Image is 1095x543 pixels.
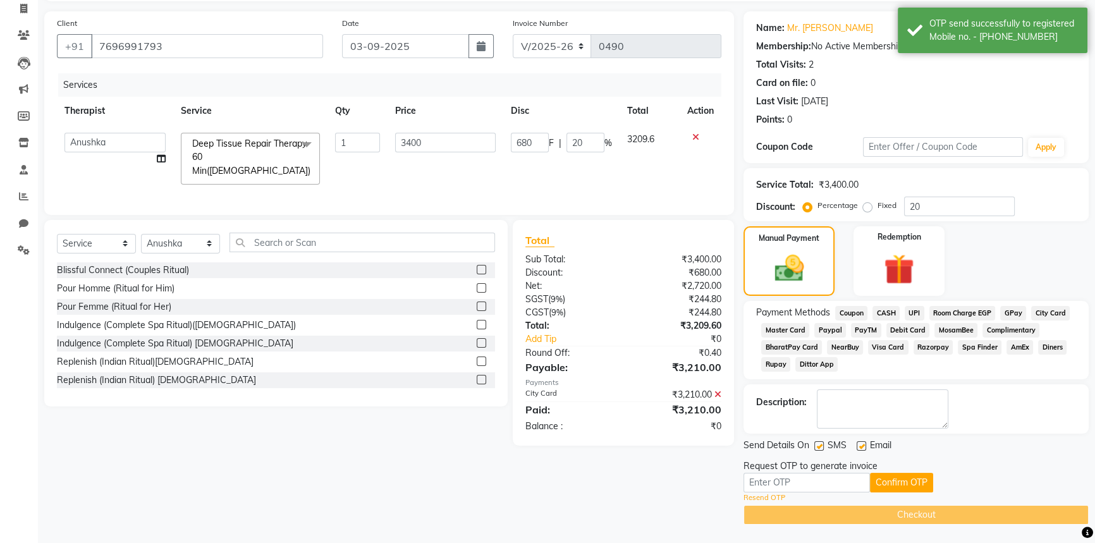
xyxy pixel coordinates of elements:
div: Request OTP to generate invoice [743,460,878,473]
span: | [559,137,561,150]
span: Visa Card [868,340,908,355]
div: Indulgence (Complete Spa Ritual)([DEMOGRAPHIC_DATA]) [57,319,296,332]
div: Last Visit: [756,95,798,108]
span: PayTM [851,323,881,338]
label: Fixed [878,200,896,211]
div: ₹0 [623,420,731,433]
div: ₹680.00 [623,266,731,279]
span: Room Charge EGP [929,306,996,320]
span: SGST [525,293,548,305]
button: Confirm OTP [870,473,933,492]
div: Service Total: [756,178,814,192]
span: GPay [1000,306,1026,320]
span: Email [870,439,891,455]
th: Disc [503,97,620,125]
th: Price [388,97,503,125]
a: Resend OTP [743,492,785,503]
span: Send Details On [743,439,809,455]
div: Total Visits: [756,58,806,71]
div: 2 [809,58,814,71]
div: Sub Total: [516,253,623,266]
span: Spa Finder [958,340,1001,355]
span: Debit Card [886,323,930,338]
span: 9% [551,294,563,304]
div: ₹244.80 [623,306,731,319]
div: Card on file: [756,76,808,90]
label: Client [57,18,77,29]
button: +91 [57,34,92,58]
th: Total [620,97,680,125]
span: AmEx [1006,340,1033,355]
span: Payment Methods [756,306,830,319]
span: CASH [872,306,900,320]
span: SMS [828,439,847,455]
div: Replenish (Indian Ritual) [DEMOGRAPHIC_DATA] [57,374,256,387]
div: City Card [516,388,623,401]
div: Balance : [516,420,623,433]
th: Therapist [57,97,173,125]
div: Points: [756,113,785,126]
div: Payable: [516,360,623,375]
div: ₹2,720.00 [623,279,731,293]
div: ₹3,400.00 [623,253,731,266]
label: Redemption [878,231,921,243]
span: BharatPay Card [761,340,822,355]
div: Name: [756,21,785,35]
div: No Active Membership [756,40,1076,53]
th: Action [680,97,721,125]
input: Search or Scan [229,233,495,252]
label: Percentage [817,200,858,211]
span: NearBuy [827,340,863,355]
div: 0 [787,113,792,126]
div: Membership: [756,40,811,53]
input: Enter Offer / Coupon Code [863,137,1023,157]
div: Discount: [516,266,623,279]
a: x [310,165,316,176]
div: ₹0.40 [623,346,731,360]
div: Payments [525,377,722,388]
span: % [604,137,612,150]
span: UPI [905,306,924,320]
div: Round Off: [516,346,623,360]
div: Discount: [756,200,795,214]
a: Add Tip [516,333,642,346]
button: Apply [1028,138,1064,157]
div: Indulgence (Complete Spa Ritual) [DEMOGRAPHIC_DATA] [57,337,293,350]
div: Total: [516,319,623,333]
span: 9% [551,307,563,317]
span: Dittor App [795,357,838,372]
div: Description: [756,396,807,409]
img: _cash.svg [766,252,813,285]
span: City Card [1031,306,1070,320]
div: OTP send successfully to registered Mobile no. - 917696991793 [929,17,1078,44]
span: CGST [525,307,549,318]
span: Complimentary [982,323,1039,338]
div: Net: [516,279,623,293]
span: Master Card [761,323,809,338]
th: Service [173,97,327,125]
a: Mr. [PERSON_NAME] [787,21,873,35]
div: Pour Femme (Ritual for Her) [57,300,171,314]
span: Coupon [835,306,867,320]
span: MosamBee [934,323,977,338]
span: Total [525,234,554,247]
div: ₹3,400.00 [819,178,859,192]
span: Deep Tissue Repair Therapy 60 Min([DEMOGRAPHIC_DATA]) [192,138,310,176]
div: 0 [811,76,816,90]
div: ₹0 [641,333,731,346]
div: ₹3,210.00 [623,360,731,375]
label: Manual Payment [759,233,819,244]
div: [DATE] [801,95,828,108]
span: 3209.6 [627,133,654,145]
div: Pour Homme (Ritual for Him) [57,282,174,295]
div: Blissful Connect (Couples Ritual) [57,264,189,277]
div: ( ) [516,293,623,306]
th: Qty [327,97,388,125]
div: ₹3,210.00 [623,402,731,417]
span: Paypal [814,323,846,338]
input: Enter OTP [743,473,870,492]
span: F [549,137,554,150]
div: ₹3,210.00 [623,388,731,401]
div: Services [58,73,731,97]
div: Coupon Code [756,140,863,154]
